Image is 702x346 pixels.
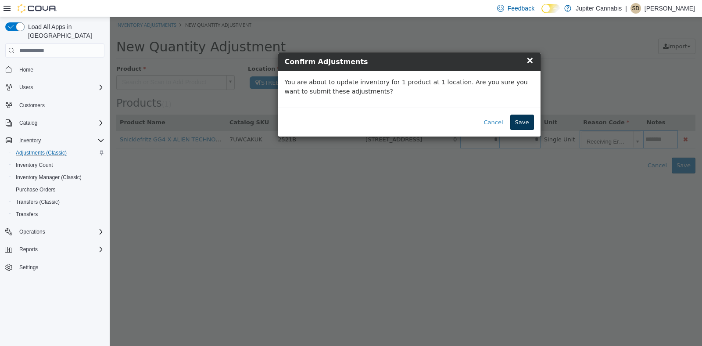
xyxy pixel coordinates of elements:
p: Jupiter Cannabis [576,3,622,14]
img: Cova [18,4,57,13]
span: Settings [16,262,104,273]
span: Inventory [19,137,41,144]
span: Users [16,82,104,93]
span: Purchase Orders [16,186,56,193]
a: Settings [16,262,42,273]
a: Adjustments (Classic) [12,148,70,158]
span: Transfers [16,211,38,218]
span: Operations [19,228,45,235]
span: Load All Apps in [GEOGRAPHIC_DATA] [25,22,104,40]
span: Inventory Manager (Classic) [12,172,104,183]
a: Inventory Count [12,160,57,170]
span: Customers [16,100,104,111]
button: Catalog [16,118,41,128]
span: Users [19,84,33,91]
button: Home [2,63,108,76]
span: Inventory Count [16,162,53,169]
button: Transfers [9,208,108,220]
button: Customers [2,99,108,112]
button: Operations [16,227,49,237]
button: Cancel [369,97,398,113]
p: [PERSON_NAME] [645,3,695,14]
div: Sara D [630,3,641,14]
span: Reports [19,246,38,253]
span: Operations [16,227,104,237]
button: Reports [16,244,41,255]
button: Inventory [16,135,44,146]
span: Inventory [16,135,104,146]
p: You are about to update inventory for 1 product at 1 location. Are you sure you want to submit th... [175,61,424,79]
a: Customers [16,100,48,111]
a: Home [16,65,37,75]
button: Reports [2,243,108,256]
button: Inventory Manager (Classic) [9,171,108,184]
button: Users [2,81,108,94]
input: Dark Mode [541,4,560,13]
a: Purchase Orders [12,184,59,195]
button: Transfers (Classic) [9,196,108,208]
span: Feedback [508,4,534,13]
span: Home [19,66,33,73]
h4: Confirm Adjustments [175,40,424,50]
button: Inventory Count [9,159,108,171]
a: Inventory Manager (Classic) [12,172,85,183]
span: Inventory Manager (Classic) [16,174,82,181]
p: | [625,3,627,14]
span: Catalog [19,119,37,126]
span: Adjustments (Classic) [12,148,104,158]
nav: Complex example [5,59,104,296]
span: Transfers (Classic) [16,198,60,205]
button: Inventory [2,134,108,147]
span: Transfers (Classic) [12,197,104,207]
span: SD [632,3,640,14]
button: Users [16,82,36,93]
span: × [416,38,424,48]
span: Customers [19,102,45,109]
span: Reports [16,244,104,255]
span: Purchase Orders [12,184,104,195]
button: Adjustments (Classic) [9,147,108,159]
a: Transfers [12,209,41,220]
button: Save [401,97,424,113]
span: Transfers [12,209,104,220]
button: Operations [2,226,108,238]
span: Inventory Count [12,160,104,170]
button: Settings [2,261,108,274]
span: Settings [19,264,38,271]
span: Adjustments (Classic) [16,149,67,156]
button: Catalog [2,117,108,129]
span: Home [16,64,104,75]
button: Purchase Orders [9,184,108,196]
span: Catalog [16,118,104,128]
a: Transfers (Classic) [12,197,63,207]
